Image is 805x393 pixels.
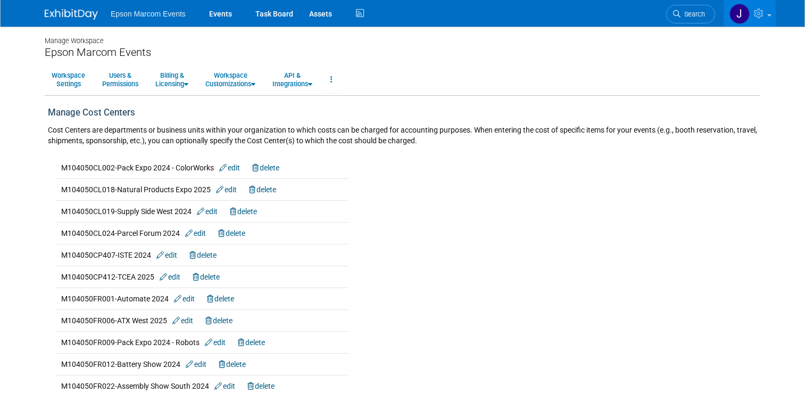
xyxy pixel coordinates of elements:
[197,207,218,216] a: edit
[238,338,265,347] a: delete
[45,67,92,93] a: WorkspaceSettings
[160,273,180,281] a: edit
[174,294,195,303] a: edit
[666,5,715,23] a: Search
[205,316,233,325] a: delete
[189,251,217,259] a: delete
[111,10,186,18] span: Epson Marcom Events
[247,382,275,390] a: delete
[61,229,245,238] span: M104050CL024-Parcel Forum 2024
[61,207,257,216] span: M104050CL019-Supply Side West 2024
[265,67,319,93] a: API &Integrations
[729,4,750,24] img: Jenny Gowers
[45,27,760,46] div: Manage Workspace
[219,163,240,172] a: edit
[61,294,234,303] span: M104050FR001-Automate 2024
[95,67,145,93] a: Users &Permissions
[61,382,275,390] span: M104050FR022-Assembly Show South 2024
[214,382,235,390] a: edit
[249,185,276,194] a: delete
[205,338,226,347] a: edit
[61,163,279,172] span: M104050CL002-Pack Expo 2024 - ColorWorks
[172,316,193,325] a: edit
[198,67,262,93] a: WorkspaceCustomizations
[185,229,206,238] a: edit
[218,229,245,238] a: delete
[186,360,206,369] a: edit
[680,10,705,18] span: Search
[61,316,233,325] span: M104050FR006-ATX West 2025
[61,185,276,194] span: M104050CL018-Natural Products Expo 2025
[156,251,177,259] a: edit
[61,338,265,347] span: M104050FR009-Pack Expo 2024 - Robots
[252,163,279,172] a: delete
[230,207,257,216] a: delete
[45,9,98,20] img: ExhibitDay
[219,360,246,369] a: delete
[61,273,220,281] span: M104050CP412-TCEA 2025
[216,185,237,194] a: edit
[45,46,760,59] div: Epson Marcom Events
[193,273,220,281] a: delete
[48,125,757,154] div: Cost Centers are departments or business units within your organization to which costs can be cha...
[148,67,195,93] a: Billing &Licensing
[61,251,217,259] span: M104050CP407-ISTE 2024
[61,360,246,369] span: M104050FR012-Battery Show 2024
[48,107,757,119] div: Manage Cost Centers
[207,294,234,303] a: delete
